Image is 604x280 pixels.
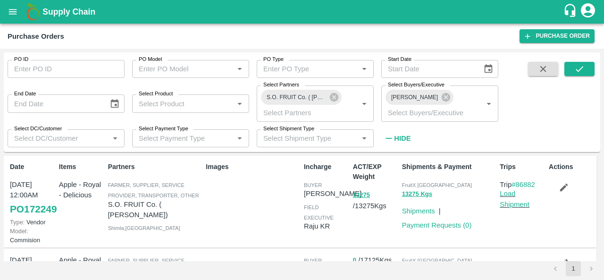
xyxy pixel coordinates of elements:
[358,132,370,144] button: Open
[500,190,529,208] a: Load Shipment
[10,228,28,235] span: Model:
[8,94,102,112] input: End Date
[381,60,476,78] input: Start Date
[260,132,355,144] input: Select Shipment Type
[520,29,595,43] a: Purchase Order
[10,227,55,245] p: Commision
[108,162,202,172] p: Partners
[353,255,356,266] button: 0
[135,132,218,144] input: Select Payment Type
[108,258,199,274] span: Farmer, Supplier, Service Provider, Transporter, Other
[386,93,444,102] span: [PERSON_NAME]
[479,60,497,78] button: Choose date
[263,125,314,133] label: Select Shipment Type
[8,30,64,42] div: Purchase Orders
[353,190,370,201] button: 13275
[358,98,370,110] button: Open
[402,207,435,215] a: Shipments
[139,56,162,63] label: PO Model
[402,182,472,188] span: FruitX [GEOGRAPHIC_DATA]
[304,182,322,188] span: buyer
[546,261,600,276] nav: pagination navigation
[435,202,441,216] div: |
[500,260,545,270] p: Trip
[14,56,28,63] label: PO ID
[42,5,563,18] a: Supply Chain
[579,2,596,22] div: account of current user
[381,130,413,146] button: Hide
[10,162,55,172] p: Date
[24,2,42,21] img: logo
[566,261,581,276] button: page 1
[234,63,246,75] button: Open
[10,218,55,227] p: Vendor
[109,132,121,144] button: Open
[304,162,349,172] p: Incharge
[384,106,468,119] input: Select Buyers/Executive
[260,106,343,119] input: Select Partners
[402,189,432,200] button: 13275 Kgs
[14,90,36,98] label: End Date
[500,162,545,172] p: Trips
[386,90,453,105] div: [PERSON_NAME]
[106,95,124,113] button: Choose date
[483,98,495,110] button: Open
[563,3,579,20] div: customer-support
[263,56,284,63] label: PO Type
[10,201,57,218] a: PO172249
[2,1,24,23] button: open drawer
[59,162,104,172] p: Items
[135,63,218,75] input: Enter PO Model
[234,132,246,144] button: Open
[263,81,299,89] label: Select Partners
[388,81,445,89] label: Select Buyers/Executive
[14,125,62,133] label: Select DC/Customer
[402,162,496,172] p: Shipments & Payment
[139,125,188,133] label: Select Payment Type
[8,60,125,78] input: Enter PO ID
[402,258,472,263] span: FruitX [GEOGRAPHIC_DATA]
[42,7,95,17] b: Supply Chain
[512,181,535,188] a: #86882
[10,255,55,276] p: [DATE] 12:00AM
[304,258,322,263] span: buyer
[139,90,173,98] label: Select Product
[261,90,342,105] div: S.O. FRUIT Co. ( [PERSON_NAME])-[PERSON_NAME], Shimla-7807720600
[59,179,104,201] p: Apple - Royal - Delicious
[394,135,411,142] strong: Hide
[10,219,25,226] span: Type:
[353,189,398,211] p: / 13275 Kgs
[261,93,332,102] span: S.O. FRUIT Co. ( [PERSON_NAME])-[PERSON_NAME], Shimla-7807720600
[304,221,349,231] p: Raju KR
[304,188,361,199] p: [PERSON_NAME]
[108,199,202,221] p: S.O. FRUIT Co. ( [PERSON_NAME])
[304,204,334,221] span: field executive
[500,179,545,190] p: Trip
[358,63,370,75] button: Open
[388,56,411,63] label: Start Date
[353,255,398,266] p: / 17125 Kgs
[549,162,594,172] p: Actions
[59,255,104,276] p: Apple - Royal - Delicious
[108,225,180,231] span: Shimla , [GEOGRAPHIC_DATA]
[234,98,246,110] button: Open
[10,132,106,144] input: Select DC/Customer
[260,63,343,75] input: Enter PO Type
[10,179,55,201] p: [DATE] 12:00AM
[206,162,300,172] p: Images
[108,182,199,198] span: Farmer, Supplier, Service Provider, Transporter, Other
[353,162,398,182] p: ACT/EXP Weight
[135,97,231,110] input: Select Product
[402,221,472,229] a: Payment Requests (0)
